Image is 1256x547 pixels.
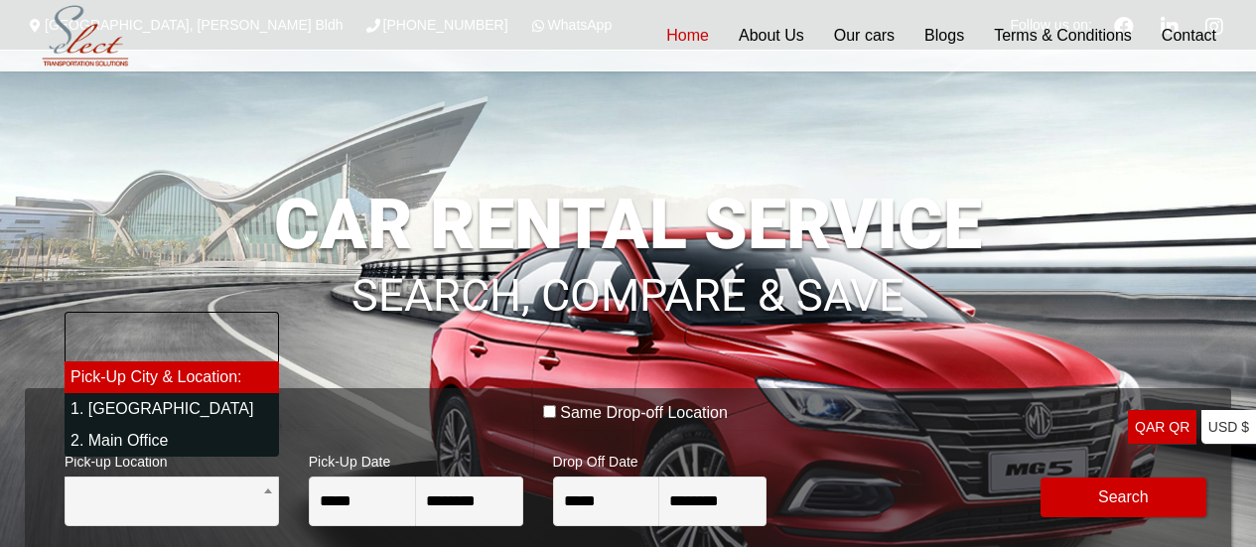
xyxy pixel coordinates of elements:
h1: SEARCH, COMPARE & SAVE [25,243,1231,319]
span: Pick-up Location [65,441,279,477]
a: USD $ [1201,410,1256,445]
a: QAR QR [1128,410,1196,445]
img: Select Rent a Car [30,2,141,70]
li: Pick-Up City & Location: [65,361,279,393]
li: 2. Main Office [65,425,279,457]
h1: CAR RENTAL SERVICE [25,190,1231,259]
span: Drop Off Date [553,441,768,477]
span: Pick-Up City & Location: [65,477,279,526]
button: Modify Search [1041,478,1206,517]
span: Pick-Up Date [309,441,523,477]
label: Same Drop-off Location [560,403,728,423]
li: 1. [GEOGRAPHIC_DATA] [65,393,279,425]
